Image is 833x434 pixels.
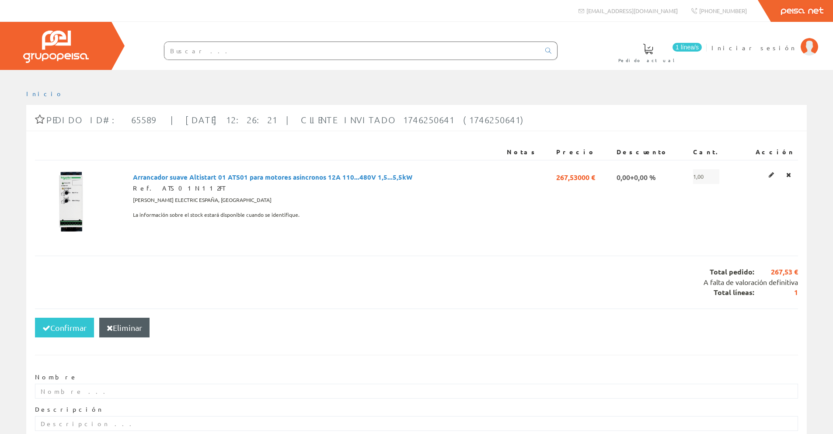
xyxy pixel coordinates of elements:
th: Acción [738,144,798,160]
span: [PHONE_NUMBER] [699,7,747,14]
button: Eliminar [99,318,150,338]
span: [EMAIL_ADDRESS][DOMAIN_NAME] [586,7,678,14]
span: Pedido ID#: 65589 | [DATE] 12:26:21 | Cliente Invitado 1746250641 (1746250641) [46,115,527,125]
button: Confirmar [35,318,94,338]
th: Notas [503,144,553,160]
th: Descuento [613,144,690,160]
a: Iniciar sesión [711,36,818,45]
a: Eliminar [784,169,794,181]
span: Pedido actual [618,56,678,65]
input: Nombre ... [35,384,798,399]
a: Inicio [26,90,63,97]
label: Nombre [35,373,77,382]
a: Editar [766,169,777,181]
span: 0,00+0,00 % [617,169,656,184]
span: Iniciar sesión [711,43,796,52]
th: Precio [553,144,613,160]
th: Cant. [690,144,738,160]
img: Grupo Peisa [23,31,89,63]
div: Total pedido: Total líneas: [35,256,798,309]
img: Foto artículo Arrancador suave Altistart 01 ATS01 para motores asíncronos 12A 110...480V 1,5...5,... [38,169,104,235]
input: Buscar ... [164,42,540,59]
span: 267,53000 € [556,169,595,184]
div: Ref. ATS01N112FT [133,184,499,193]
a: 1 línea/s Pedido actual [610,36,704,68]
span: 1 [754,288,798,298]
label: Descripción [35,405,103,414]
span: 1,00 [693,169,719,184]
span: A falta de valoración definitiva [704,278,798,286]
span: La información sobre el stock estará disponible cuando se identifique. [133,208,300,222]
span: [PERSON_NAME] ELECTRIC ESPAÑA, [GEOGRAPHIC_DATA] [133,193,272,208]
span: 267,53 € [754,267,798,277]
input: Descripcion ... [35,416,798,431]
span: Arrancador suave Altistart 01 ATS01 para motores asíncronos 12A 110...480V 1,5...5,5kW [133,169,412,184]
span: 1 línea/s [673,43,702,52]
